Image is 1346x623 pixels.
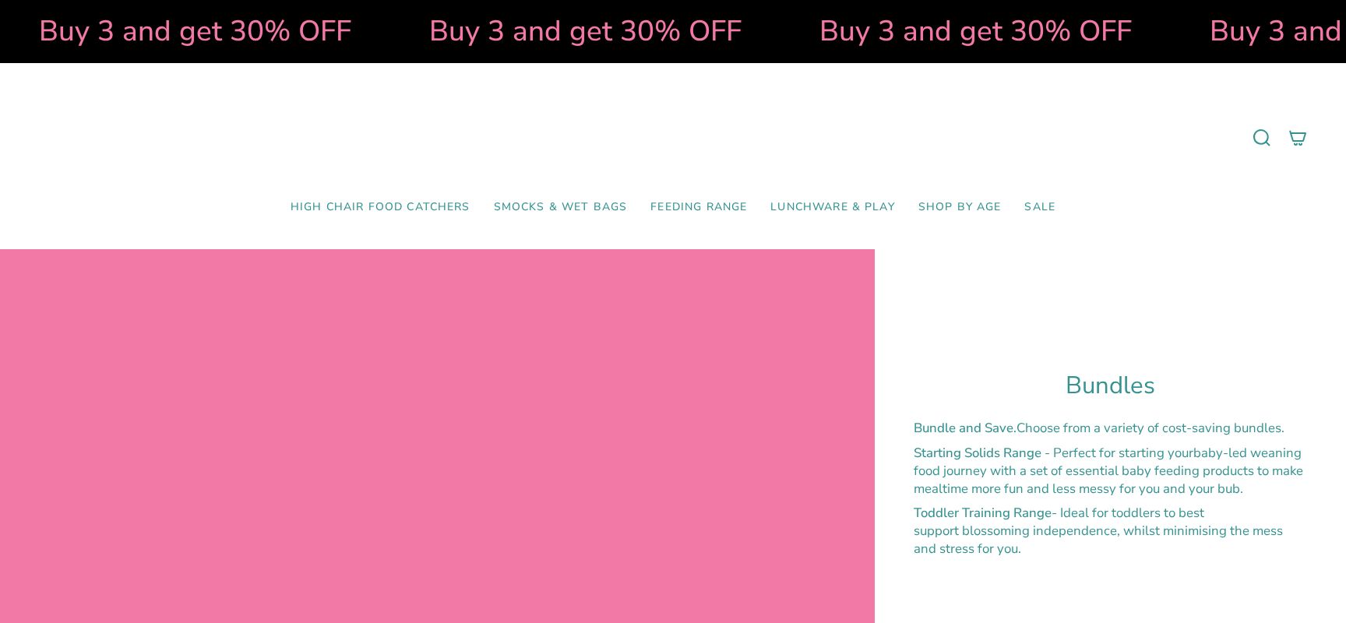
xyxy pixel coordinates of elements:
[914,419,1017,437] strong: Bundle and Save.
[914,419,1307,437] p: Choose from a variety of cost-saving bundles.
[914,444,1307,498] p: - Perfect for starting your
[650,201,747,214] span: Feeding Range
[918,201,1002,214] span: Shop by Age
[1024,201,1055,214] span: SALE
[817,12,1129,51] strong: Buy 3 and get 30% OFF
[639,189,759,226] a: Feeding Range
[279,189,482,226] a: High Chair Food Catchers
[37,12,349,51] strong: Buy 3 and get 30% OFF
[914,504,1052,522] strong: Toddler Training Range
[759,189,906,226] a: Lunchware & Play
[914,504,1307,558] p: - Ideal for toddlers to best support blossoming independence, whilst minimising the mess and stre...
[914,371,1307,400] h1: Bundles
[427,12,739,51] strong: Buy 3 and get 30% OFF
[1013,189,1067,226] a: SALE
[494,201,628,214] span: Smocks & Wet Bags
[539,86,808,189] a: Mumma’s Little Helpers
[907,189,1013,226] a: Shop by Age
[291,201,470,214] span: High Chair Food Catchers
[914,444,1303,498] span: baby-led weaning food journey with a set of essential baby feeding products to make mealtime more...
[770,201,894,214] span: Lunchware & Play
[482,189,640,226] a: Smocks & Wet Bags
[914,444,1041,462] strong: Starting Solids Range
